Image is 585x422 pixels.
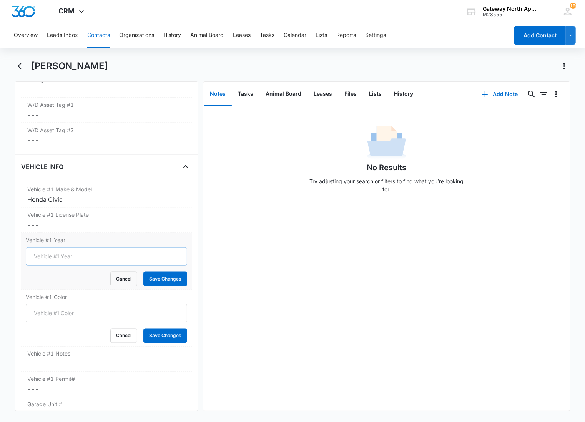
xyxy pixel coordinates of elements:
[284,23,306,48] button: Calendar
[27,126,186,134] label: W/D Asset Tag #2
[27,110,186,120] dd: ---
[47,23,78,48] button: Leads Inbox
[570,3,576,9] span: 190
[367,123,406,162] img: No Data
[525,88,538,100] button: Search...
[27,136,186,145] dd: ---
[143,329,187,343] button: Save Changes
[538,88,550,100] button: Filters
[26,236,187,244] label: Vehicle #1 Year
[26,247,187,266] input: Vehicle #1 Year
[367,162,406,173] h1: No Results
[110,272,137,286] button: Cancel
[365,23,386,48] button: Settings
[27,350,186,358] label: Vehicle #1 Notes
[15,60,27,72] button: Back
[259,82,307,106] button: Animal Board
[570,3,576,9] div: notifications count
[21,72,192,98] div: Storage Unit #---
[307,82,338,106] button: Leases
[27,220,186,229] dd: ---
[110,329,137,343] button: Cancel
[474,85,525,103] button: Add Note
[31,60,108,72] h1: [PERSON_NAME]
[233,23,251,48] button: Leases
[27,211,186,219] label: Vehicle #1 License Plate
[27,101,186,109] label: W/D Asset Tag #1
[27,185,186,193] label: Vehicle #1 Make & Model
[483,6,539,12] div: account name
[26,304,187,322] input: Vehicle #1 Color
[27,195,186,204] div: Honda Civic
[27,385,186,394] dd: ---
[306,177,467,193] p: Try adjusting your search or filters to find what you’re looking for.
[27,359,186,369] dd: ---
[21,182,192,208] div: Vehicle #1 Make & ModelHonda Civic
[143,272,187,286] button: Save Changes
[59,7,75,15] span: CRM
[27,375,186,383] label: Vehicle #1 Permit#
[119,23,154,48] button: Organizations
[232,82,259,106] button: Tasks
[14,23,38,48] button: Overview
[27,410,186,419] dd: ---
[26,293,187,301] label: Vehicle #1 Color
[179,161,192,173] button: Close
[363,82,388,106] button: Lists
[514,26,566,45] button: Add Contact
[204,82,232,106] button: Notes
[190,23,224,48] button: Animal Board
[21,208,192,233] div: Vehicle #1 License Plate---
[336,23,356,48] button: Reports
[388,82,419,106] button: History
[550,88,562,100] button: Overflow Menu
[21,372,192,397] div: Vehicle #1 Permit#---
[558,60,570,72] button: Actions
[21,98,192,123] div: W/D Asset Tag #1---
[21,162,63,171] h4: VEHICLE INFO
[27,400,186,409] label: Garage Unit #
[27,85,186,94] dd: ---
[483,12,539,17] div: account id
[21,123,192,148] div: W/D Asset Tag #2---
[21,347,192,372] div: Vehicle #1 Notes---
[260,23,274,48] button: Tasks
[87,23,110,48] button: Contacts
[163,23,181,48] button: History
[316,23,327,48] button: Lists
[338,82,363,106] button: Files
